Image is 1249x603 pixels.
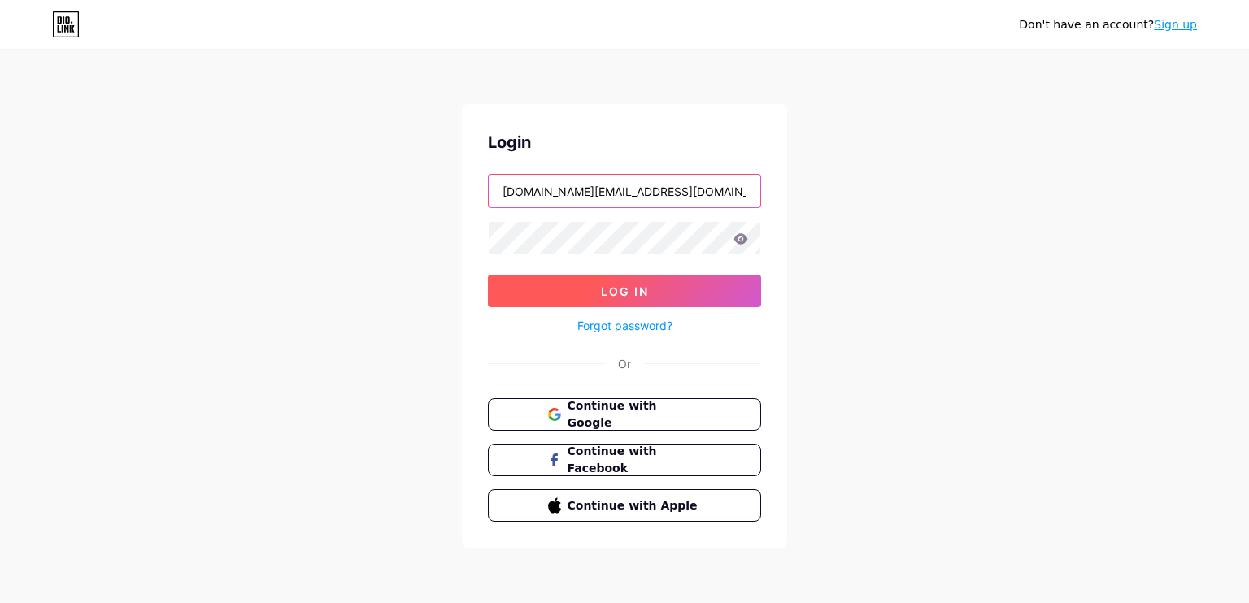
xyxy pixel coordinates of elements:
input: Username [489,175,760,207]
button: Continue with Apple [488,489,761,522]
div: Don't have an account? [1019,16,1197,33]
div: Login [488,130,761,154]
button: Continue with Facebook [488,444,761,476]
a: Sign up [1154,18,1197,31]
span: Continue with Google [568,397,702,432]
button: Continue with Google [488,398,761,431]
span: Continue with Apple [568,497,702,514]
button: Log In [488,275,761,307]
div: Or [618,355,631,372]
span: Continue with Facebook [568,443,702,477]
a: Forgot password? [577,317,672,334]
span: Log In [601,284,649,298]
